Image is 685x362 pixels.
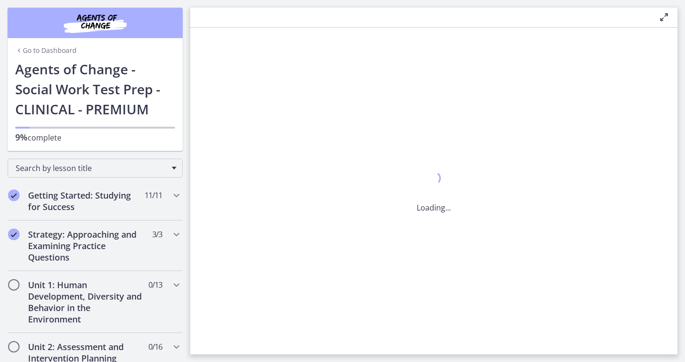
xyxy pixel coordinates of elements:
div: Search by lesson title [8,159,183,178]
i: Completed [8,190,20,201]
span: 11 / 11 [145,190,162,201]
span: 0 / 16 [148,341,162,352]
h1: Agents of Change - Social Work Test Prep - CLINICAL - PREMIUM [15,59,175,119]
span: Search by lesson title [16,163,167,173]
p: Loading... [417,202,451,213]
span: 3 / 3 [152,229,162,240]
span: 0 / 13 [148,279,162,291]
h2: Unit 1: Human Development, Diversity and Behavior in the Environment [28,279,144,325]
span: 9% [15,131,28,143]
h2: Strategy: Approaching and Examining Practice Questions [28,229,144,263]
h2: Getting Started: Studying for Success [28,190,144,212]
div: 1 [417,169,451,191]
a: Go to Dashboard [15,46,77,55]
p: complete [15,131,175,143]
i: Completed [8,229,20,240]
img: Agents of Change [38,11,152,34]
